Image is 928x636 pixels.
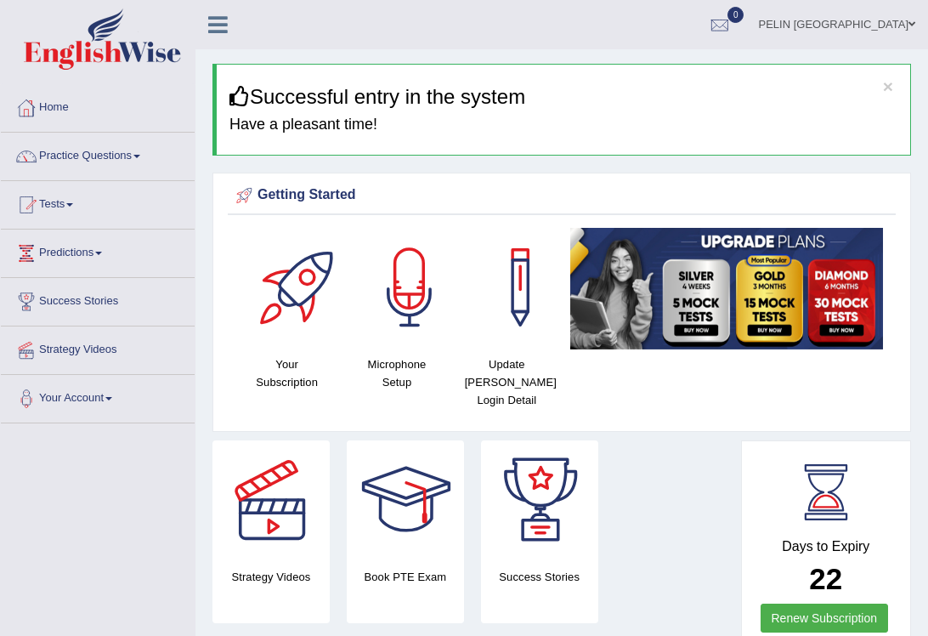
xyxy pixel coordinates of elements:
[570,228,883,349] img: small5.jpg
[461,355,553,409] h4: Update [PERSON_NAME] Login Detail
[761,539,892,554] h4: Days to Expiry
[1,230,195,272] a: Predictions
[1,84,195,127] a: Home
[809,562,842,595] b: 22
[1,133,195,175] a: Practice Questions
[1,278,195,321] a: Success Stories
[212,568,330,586] h4: Strategy Videos
[240,355,333,391] h4: Your Subscription
[481,568,598,586] h4: Success Stories
[883,77,893,95] button: ×
[727,7,744,23] span: 0
[350,355,443,391] h4: Microphone Setup
[1,181,195,224] a: Tests
[347,568,464,586] h4: Book PTE Exam
[232,183,891,208] div: Getting Started
[1,327,195,369] a: Strategy Videos
[229,116,897,133] h4: Have a pleasant time!
[761,604,889,633] a: Renew Subscription
[1,375,195,417] a: Your Account
[229,86,897,108] h3: Successful entry in the system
